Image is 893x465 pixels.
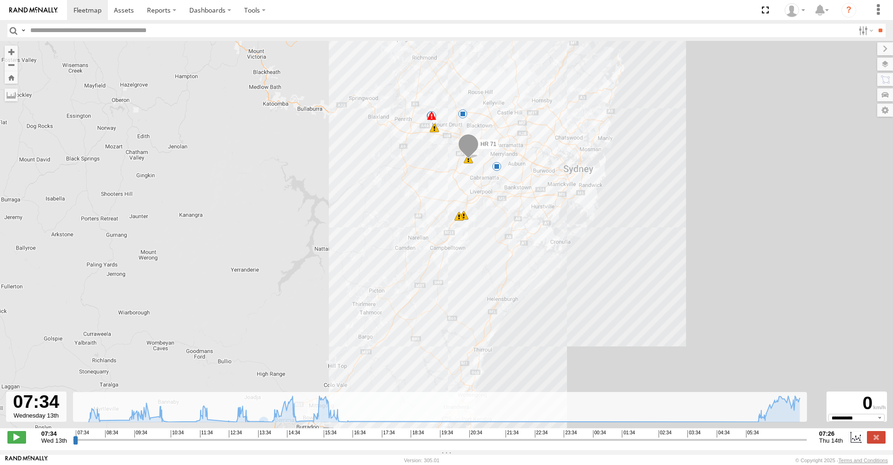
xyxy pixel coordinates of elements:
[622,430,635,438] span: 01:34
[535,430,548,438] span: 22:34
[841,3,856,18] i: ?
[819,437,843,444] span: Thu 14th Aug 2025
[200,430,213,438] span: 11:34
[41,437,67,444] span: Wed 13th Aug 2025
[506,430,519,438] span: 21:34
[382,430,395,438] span: 17:34
[480,141,496,148] span: HR 71
[134,430,147,438] span: 09:34
[828,393,886,414] div: 0
[324,430,337,438] span: 15:34
[430,123,439,133] div: 8
[5,88,18,101] label: Measure
[659,430,672,438] span: 02:34
[687,430,700,438] span: 03:34
[7,431,26,443] label: Play/Stop
[781,3,808,17] div: Eric Yao
[20,24,27,37] label: Search Query
[5,71,18,84] button: Zoom Home
[855,24,875,37] label: Search Filter Options
[5,58,18,71] button: Zoom out
[867,431,886,443] label: Close
[5,456,48,465] a: Visit our Website
[411,430,424,438] span: 18:34
[440,430,453,438] span: 19:34
[229,430,242,438] span: 12:34
[76,430,89,438] span: 07:34
[469,430,482,438] span: 20:34
[877,104,893,117] label: Map Settings
[746,430,759,438] span: 05:34
[258,430,271,438] span: 13:34
[819,430,843,437] strong: 07:26
[5,46,18,58] button: Zoom in
[839,458,888,463] a: Terms and Conditions
[353,430,366,438] span: 16:34
[404,458,440,463] div: Version: 305.01
[593,430,606,438] span: 00:34
[717,430,730,438] span: 04:34
[564,430,577,438] span: 23:34
[105,430,118,438] span: 08:34
[9,7,58,13] img: rand-logo.svg
[171,430,184,438] span: 10:34
[41,430,67,437] strong: 07:34
[287,430,300,438] span: 14:34
[795,458,888,463] div: © Copyright 2025 -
